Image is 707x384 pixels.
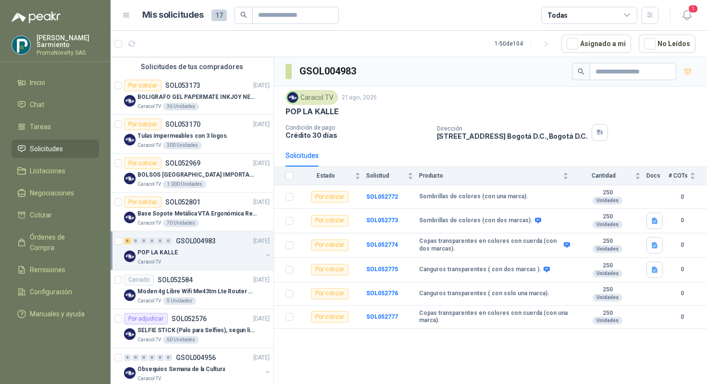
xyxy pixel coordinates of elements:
b: 250 [574,262,641,270]
p: SOL053170 [165,121,200,128]
a: Órdenes de Compra [12,228,99,257]
div: Caracol TV [285,90,338,105]
img: Company Logo [124,134,136,145]
div: 5 Unidades [163,297,196,305]
b: Sombrillas de colores (con dos marcas). [419,217,533,225]
div: 0 [149,354,156,361]
p: Condición de pago [285,124,429,131]
a: Chat [12,96,99,114]
p: [DATE] [253,120,270,129]
img: Company Logo [124,251,136,262]
b: SOL052773 [366,217,398,224]
b: Canguros transparentes ( con solo una marca). [419,290,549,298]
div: 0 [165,238,172,244]
a: SOL052777 [366,313,398,320]
span: Chat [30,99,44,110]
a: Inicio [12,73,99,92]
p: Caracol TV [137,180,161,188]
span: Órdenes de Compra [30,232,90,253]
img: Company Logo [124,173,136,184]
img: Logo peakr [12,12,61,23]
div: Cerrado [124,274,154,286]
img: Company Logo [124,289,136,301]
button: Asignado a mi [561,35,631,53]
a: Por cotizarSOL052801[DATE] Company LogoBase Sopote Metálica VTA Ergonómica Retráctil para Portáti... [111,192,273,231]
div: Por cotizar [311,240,348,251]
a: Configuración [12,283,99,301]
div: 0 [124,354,131,361]
a: Remisiones [12,261,99,279]
span: # COTs [669,172,688,179]
p: Caracol TV [137,142,161,149]
p: [DATE] [253,159,270,168]
a: SOL052775 [366,266,398,273]
p: Moden 4g Libre Wifi Mw43tm Lte Router Móvil Internet 5ghz [137,287,257,296]
h3: GSOL004983 [299,64,358,79]
img: Company Logo [287,92,298,103]
div: 1 - 50 de 104 [495,36,554,51]
a: Solicitudes [12,140,99,158]
a: Manuales y ayuda [12,305,99,323]
a: SOL052772 [366,193,398,200]
b: 250 [574,213,641,221]
span: Configuración [30,287,72,297]
p: Caracol TV [137,258,161,266]
div: Por cotizar [311,264,348,276]
a: Por cotizarSOL052969[DATE] Company LogoBOLSOS [GEOGRAPHIC_DATA] IMPORTADO [GEOGRAPHIC_DATA]-397-1... [111,154,273,192]
b: 250 [574,310,641,317]
span: Producto [419,172,561,179]
div: Todas [547,10,568,21]
img: Company Logo [124,328,136,340]
b: Copas transparentes en colores con cuerda (con dos marcas). [419,238,561,252]
button: No Leídos [639,35,695,53]
span: 1 [688,4,698,13]
span: Cotizar [30,210,52,220]
img: Company Logo [124,95,136,107]
div: 0 [140,238,148,244]
div: 0 [165,354,172,361]
p: PromoNovelty SAS [37,50,99,56]
th: Solicitud [366,167,419,185]
div: Por cotizar [124,196,161,208]
div: 0 [149,238,156,244]
span: Negociaciones [30,188,74,198]
b: Copas transparentes en colores con cuerda (con una marca). [419,310,569,324]
a: Por cotizarSOL053173[DATE] Company LogoBOLIGRAFO GEL PAPERMATE INKJOY NEGROCaracol TV36 Unidades [111,76,273,115]
a: Licitaciones [12,162,99,180]
div: Unidades [593,294,622,301]
div: Unidades [593,245,622,253]
div: Unidades [593,317,622,324]
b: Canguros transparentes ( con dos marcas ). [419,266,541,274]
img: Company Logo [12,36,30,54]
a: Negociaciones [12,184,99,202]
p: Dirección [437,125,588,132]
a: 6 0 0 0 0 0 GSOL004983[DATE] Company LogoPOP LA KALLECaracol TV [124,235,272,266]
p: [DATE] [253,314,270,324]
p: Tulas impermeables con 3 logos. [137,132,228,141]
span: 17 [211,10,227,21]
p: [DATE] [253,237,270,246]
span: Remisiones [30,264,65,275]
b: 0 [669,216,695,225]
a: SOL052776 [366,290,398,297]
span: search [578,68,584,75]
div: 0 [132,238,139,244]
p: [PERSON_NAME] Sarmiento [37,35,99,48]
img: Company Logo [124,367,136,379]
a: CerradoSOL052584[DATE] Company LogoModen 4g Libre Wifi Mw43tm Lte Router Móvil Internet 5ghzCarac... [111,270,273,309]
b: 0 [669,240,695,250]
p: Caracol TV [137,336,161,344]
div: Por cotizar [311,215,348,227]
button: 1 [678,7,695,24]
p: [DATE] [253,198,270,207]
b: 250 [574,238,641,245]
p: Base Sopote Metálica VTA Ergonómica Retráctil para Portátil [137,209,257,218]
p: SOL053173 [165,82,200,89]
div: 6 [124,238,131,244]
span: Solicitudes [30,144,63,154]
p: SELFIE STICK (Palo para Selfies), segun link adjunto [137,326,257,335]
a: 0 0 0 0 0 0 GSOL004956[DATE] Company LogoObsequios Semana de la CulturaCaracol TV [124,352,272,383]
a: Por cotizarSOL053170[DATE] Company LogoTulas impermeables con 3 logos.Caracol TV300 Unidades [111,115,273,154]
span: Manuales y ayuda [30,309,85,319]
